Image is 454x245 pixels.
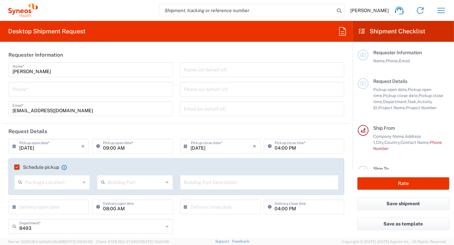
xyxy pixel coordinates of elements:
span: Pickup open date, [373,87,408,92]
span: Requester Information [373,50,422,55]
span: Email [399,58,410,63]
h2: Shipment Checklist [359,27,425,35]
input: Shipment, tracking or reference number [159,4,334,17]
span: Request Details [373,79,407,84]
span: Project Name, [378,105,406,110]
span: [DATE] 10:20:09 [142,240,169,244]
a: Feedback [232,239,249,243]
button: Save as template [357,218,449,230]
span: Phone, [386,58,399,63]
span: Country, [384,140,401,145]
span: Server: 2025.18.0-bb0e0c2bd68 [8,240,93,244]
span: [PERSON_NAME] [350,7,389,13]
h2: Desktop Shipment Request [8,27,85,35]
span: Department, [383,99,407,104]
span: Ship From [373,125,395,131]
i: × [81,141,85,152]
span: Company Name, [373,134,405,139]
h2: Requester Information [8,52,63,58]
span: [DATE] 09:52:52 [65,240,93,244]
span: Task, [407,99,417,104]
span: Contact Name, [401,140,430,145]
h2: Request Details [8,128,47,135]
i: × [253,141,256,152]
span: Pickup close date, [383,93,419,98]
label: Schedule pickup [14,164,59,170]
span: Name, [373,58,386,63]
span: Project Number [406,105,437,110]
span: City, [376,140,384,145]
button: Save shipment [357,197,449,210]
span: Client: 2025.18.0-27d3021 [96,240,169,244]
button: Rate [357,177,449,190]
span: Copyright © [DATE]-[DATE] Agistix Inc., All Rights Reserved [342,239,446,245]
a: Support [215,239,232,243]
span: Ship To [373,166,389,172]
